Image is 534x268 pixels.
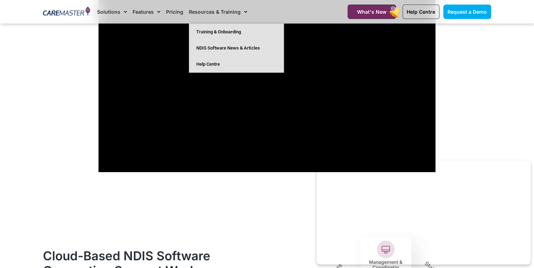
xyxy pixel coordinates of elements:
[189,24,284,73] ul: Resources & Training
[447,9,487,15] span: Request a Demo
[317,161,530,264] iframe: Popup CTA
[43,7,90,17] img: CareMaster Logo
[402,5,439,19] a: Help Centre
[407,9,435,15] span: Help Centre
[189,24,284,40] a: Training & Onboarding
[348,5,396,19] a: What's New
[189,56,284,72] a: Help Centre
[189,40,284,56] a: NDIS Software News & Articles
[443,5,491,19] a: Request a Demo
[357,9,387,15] span: What's New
